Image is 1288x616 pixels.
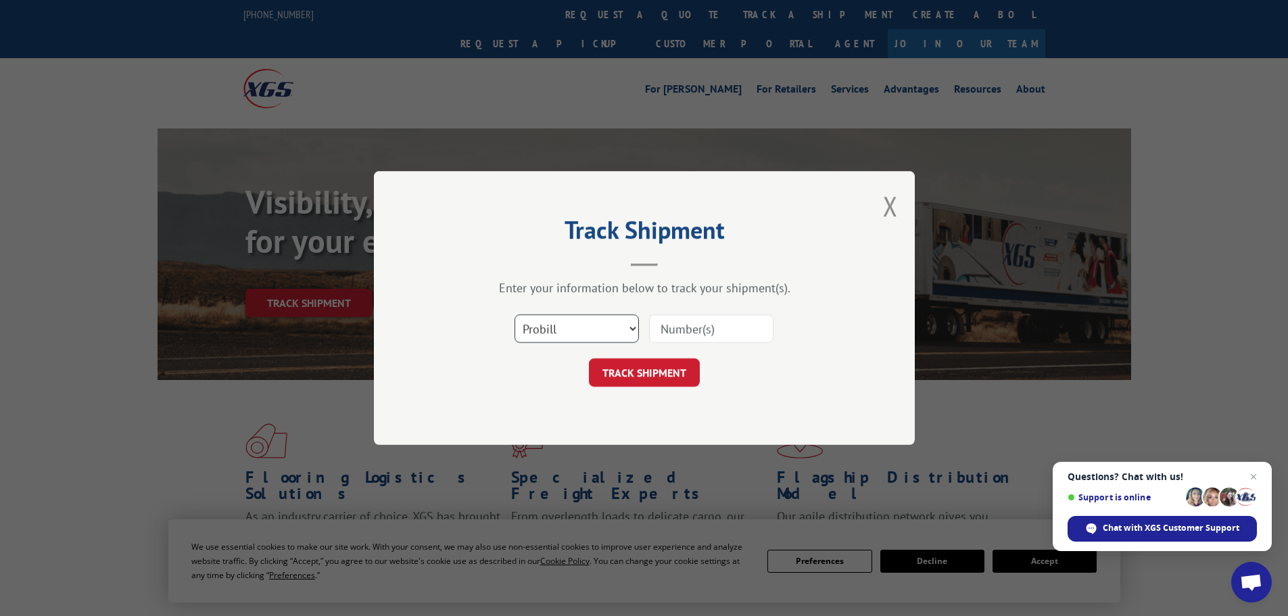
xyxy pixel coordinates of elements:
[1103,522,1239,534] span: Chat with XGS Customer Support
[589,358,700,387] button: TRACK SHIPMENT
[1068,516,1257,542] div: Chat with XGS Customer Support
[442,220,847,246] h2: Track Shipment
[442,280,847,295] div: Enter your information below to track your shipment(s).
[1245,469,1262,485] span: Close chat
[649,314,773,343] input: Number(s)
[1068,492,1181,502] span: Support is online
[883,188,898,224] button: Close modal
[1231,562,1272,602] div: Open chat
[1068,471,1257,482] span: Questions? Chat with us!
